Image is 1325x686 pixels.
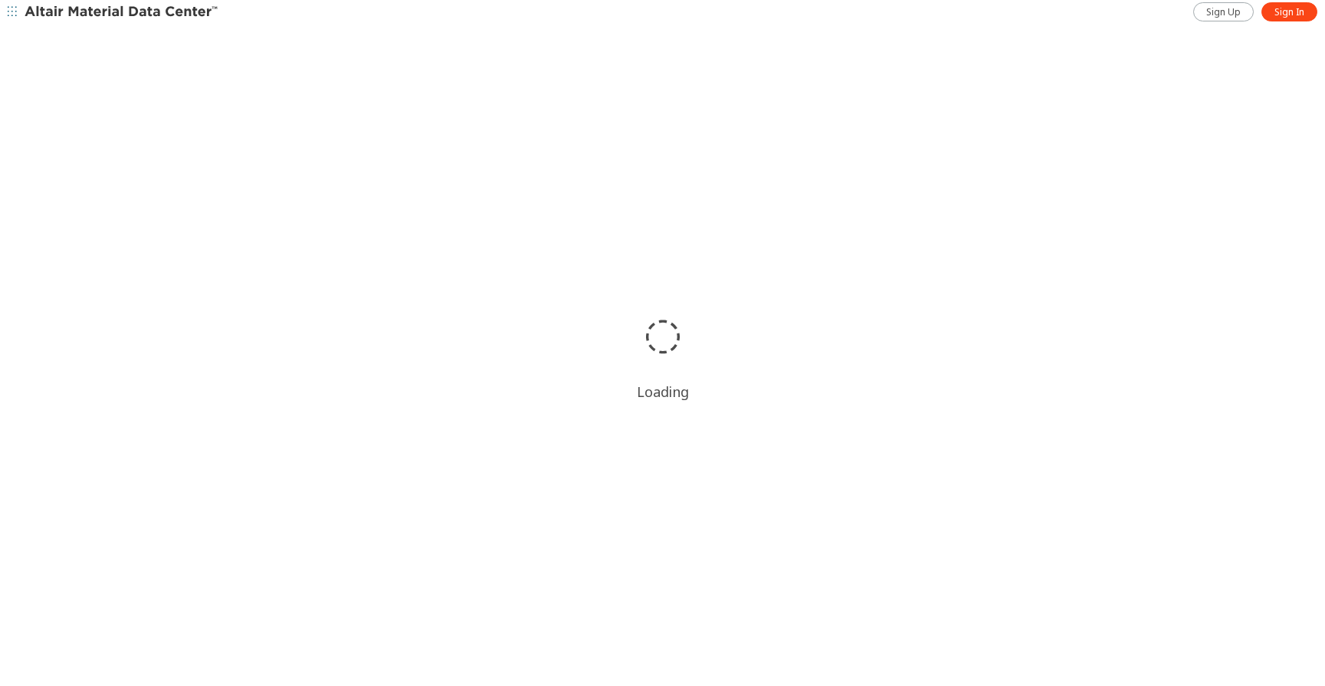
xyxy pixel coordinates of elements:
[1193,2,1254,21] a: Sign Up
[25,5,220,20] img: Altair Material Data Center
[1274,6,1304,18] span: Sign In
[1206,6,1241,18] span: Sign Up
[637,382,689,401] div: Loading
[1261,2,1317,21] a: Sign In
